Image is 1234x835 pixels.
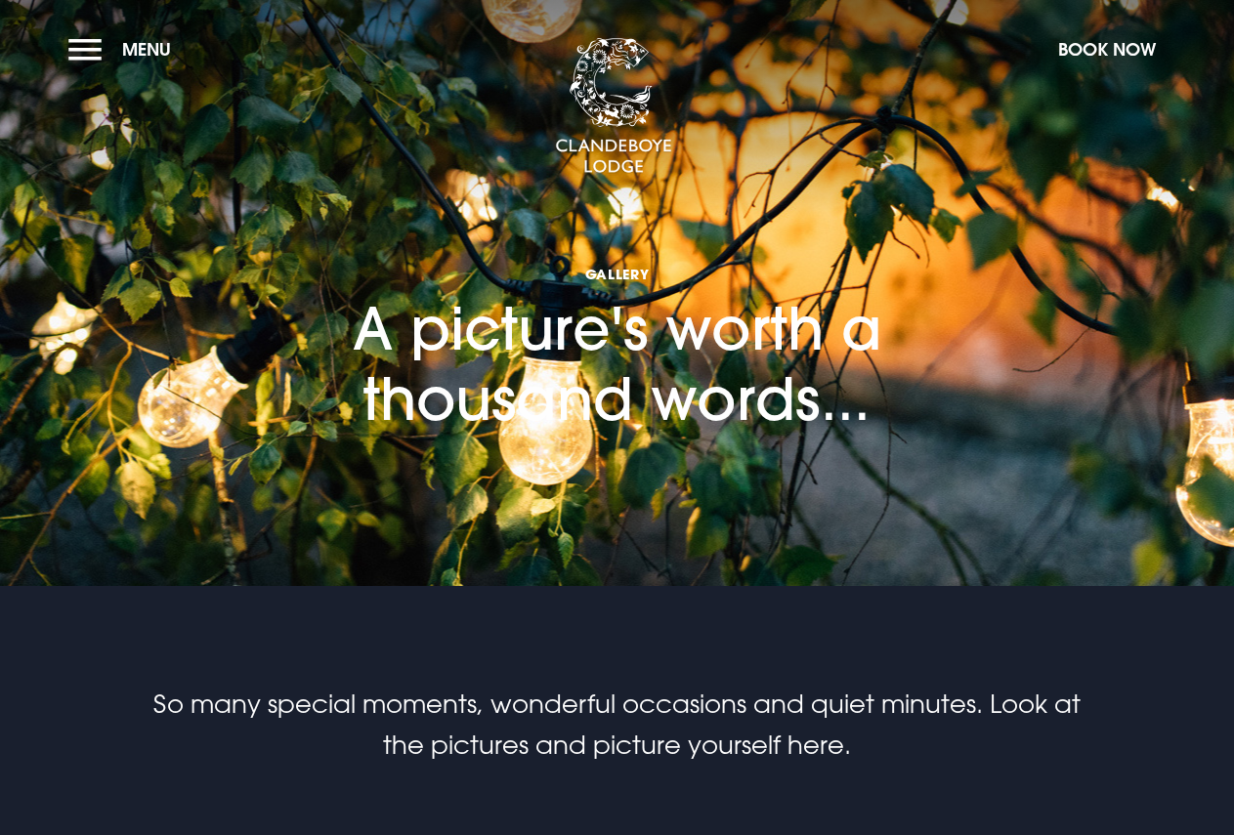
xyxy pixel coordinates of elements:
h1: A picture's worth a thousand words... [227,162,1008,435]
button: Menu [68,28,181,70]
button: Book Now [1048,28,1166,70]
img: Clandeboye Lodge [555,38,672,175]
p: So many special moments, wonderful occasions and quiet minutes. Look at the pictures and picture ... [151,684,1082,766]
span: Menu [122,38,171,61]
span: Gallery [227,265,1008,283]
